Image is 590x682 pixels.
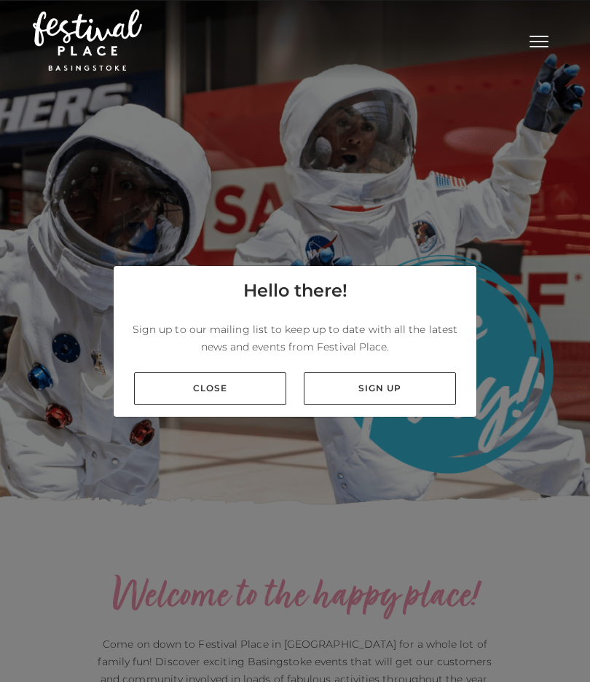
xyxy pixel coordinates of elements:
h4: Hello there! [243,278,347,304]
a: Sign up [304,372,456,405]
p: Sign up to our mailing list to keep up to date with all the latest news and events from Festival ... [125,321,465,356]
button: Toggle navigation [521,29,557,50]
img: Festival Place Logo [33,9,142,71]
a: Close [134,372,286,405]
